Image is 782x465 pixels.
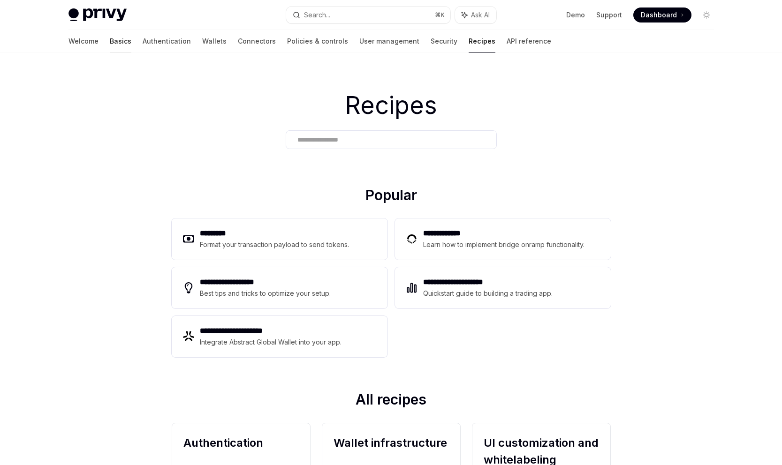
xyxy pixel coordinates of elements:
div: Learn how to implement bridge onramp functionality. [423,239,587,250]
div: Integrate Abstract Global Wallet into your app. [200,337,342,348]
a: Policies & controls [287,30,348,52]
button: Ask AI [455,7,496,23]
span: ⌘ K [435,11,445,19]
a: Wallets [202,30,227,52]
a: **** **** ***Learn how to implement bridge onramp functionality. [395,218,611,260]
a: Basics [110,30,131,52]
a: Support [596,10,622,20]
button: Toggle dark mode [699,7,714,22]
div: Search... [304,9,330,21]
div: Format your transaction payload to send tokens. [200,239,349,250]
h2: All recipes [172,391,611,412]
a: Connectors [238,30,276,52]
a: Demo [566,10,585,20]
a: Security [431,30,457,52]
a: Recipes [469,30,495,52]
a: **** ****Format your transaction payload to send tokens. [172,218,387,260]
span: Ask AI [471,10,490,20]
a: Welcome [68,30,99,52]
div: Best tips and tricks to optimize your setup. [200,288,332,299]
a: API reference [507,30,551,52]
span: Dashboard [641,10,677,20]
a: User management [359,30,419,52]
a: Authentication [143,30,191,52]
img: light logo [68,8,127,22]
div: Quickstart guide to building a trading app. [423,288,553,299]
button: Search...⌘K [286,7,450,23]
a: Dashboard [633,7,691,22]
h2: Popular [172,187,611,207]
